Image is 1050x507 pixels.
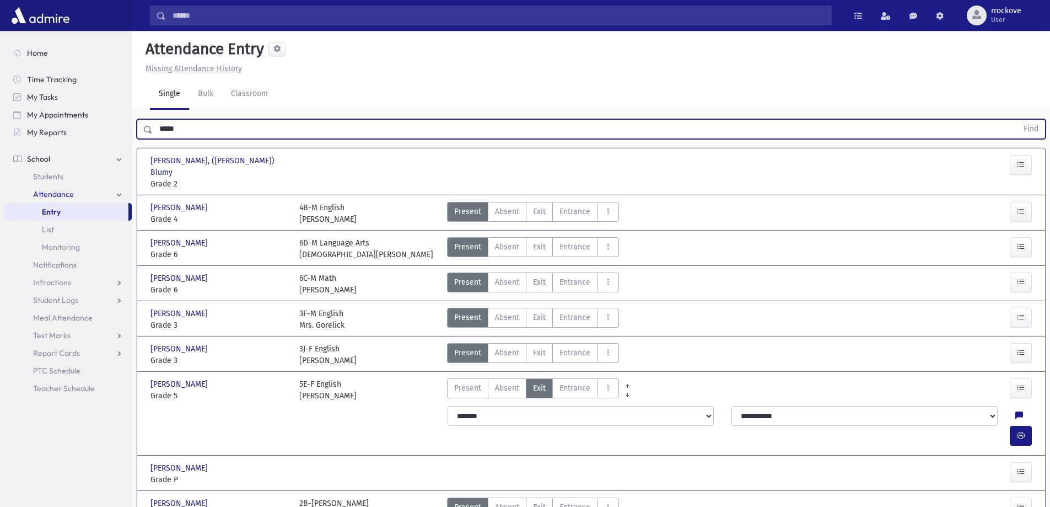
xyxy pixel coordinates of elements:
[299,343,357,366] div: 3J-F English [PERSON_NAME]
[495,347,519,359] span: Absent
[299,273,357,296] div: 6C-M Math [PERSON_NAME]
[27,127,67,137] span: My Reports
[27,74,77,84] span: Time Tracking
[33,295,78,305] span: Student Logs
[150,343,210,355] span: [PERSON_NAME]
[33,348,80,358] span: Report Cards
[27,92,58,102] span: My Tasks
[447,202,619,225] div: AttTypes
[27,154,50,164] span: School
[150,390,288,402] span: Grade 5
[33,172,63,182] span: Students
[150,319,288,331] span: Grade 3
[4,71,132,88] a: Time Tracking
[495,241,519,253] span: Absent
[33,277,71,287] span: Infractions
[299,202,357,225] div: 4B-M English [PERSON_NAME]
[533,347,546,359] span: Exit
[9,4,72,26] img: AdmirePro
[150,308,210,319] span: [PERSON_NAME]
[27,110,88,120] span: My Appointments
[447,378,619,402] div: AttTypes
[454,276,481,288] span: Present
[33,313,93,323] span: Meal Attendance
[495,382,519,394] span: Absent
[166,6,831,25] input: Search
[447,343,619,366] div: AttTypes
[533,276,546,288] span: Exit
[33,366,80,376] span: PTC Schedule
[299,237,433,260] div: 6D-M Language Arts [DEMOGRAPHIC_DATA][PERSON_NAME]
[4,380,132,397] a: Teacher Schedule
[4,44,132,62] a: Home
[4,185,132,203] a: Attendance
[27,48,48,58] span: Home
[146,64,242,73] u: Missing Attendance History
[447,273,619,296] div: AttTypes
[559,241,590,253] span: Entrance
[4,362,132,380] a: PTC Schedule
[559,347,590,359] span: Entrance
[33,260,77,270] span: Notifications
[42,242,80,252] span: Monitoring
[299,378,357,402] div: 5E-F English [PERSON_NAME]
[33,383,95,393] span: Teacher Schedule
[4,291,132,309] a: Student Logs
[454,241,481,253] span: Present
[150,178,288,190] span: Grade 2
[454,347,481,359] span: Present
[533,312,546,323] span: Exit
[150,284,288,296] span: Grade 6
[4,88,132,106] a: My Tasks
[42,207,61,217] span: Entry
[559,312,590,323] span: Entrance
[4,168,132,185] a: Students
[559,276,590,288] span: Entrance
[150,249,288,260] span: Grade 6
[1017,120,1045,138] button: Find
[991,15,1021,24] span: User
[4,238,132,256] a: Monitoring
[33,330,71,340] span: Test Marks
[4,150,132,168] a: School
[141,64,242,73] a: Missing Attendance History
[533,241,546,253] span: Exit
[4,106,132,124] a: My Appointments
[533,382,546,394] span: Exit
[150,155,288,178] span: [PERSON_NAME], ([PERSON_NAME]) Blumy
[150,474,288,485] span: Grade P
[4,256,132,274] a: Notifications
[150,378,210,390] span: [PERSON_NAME]
[150,273,210,284] span: [PERSON_NAME]
[533,206,546,217] span: Exit
[559,382,590,394] span: Entrance
[991,7,1021,15] span: rrockove
[495,312,519,323] span: Absent
[4,327,132,344] a: Test Marks
[150,462,210,474] span: [PERSON_NAME]
[150,214,288,225] span: Grade 4
[4,309,132,327] a: Meal Attendance
[150,355,288,366] span: Grade 3
[454,312,481,323] span: Present
[4,344,132,362] a: Report Cards
[150,237,210,249] span: [PERSON_NAME]
[42,225,54,234] span: List
[150,202,210,214] span: [PERSON_NAME]
[454,382,481,394] span: Present
[150,79,189,110] a: Single
[447,308,619,331] div: AttTypes
[222,79,277,110] a: Classroom
[4,124,132,141] a: My Reports
[299,308,344,331] div: 3F-M English Mrs. Gorelick
[4,221,132,238] a: List
[495,276,519,288] span: Absent
[4,203,128,221] a: Entry
[447,237,619,260] div: AttTypes
[495,206,519,217] span: Absent
[559,206,590,217] span: Entrance
[4,274,132,291] a: Infractions
[33,189,74,199] span: Attendance
[189,79,222,110] a: Bulk
[141,40,264,58] h5: Attendance Entry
